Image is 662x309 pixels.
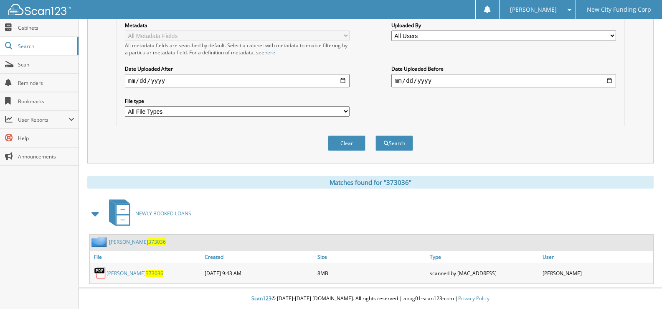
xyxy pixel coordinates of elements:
[109,238,166,245] a: [PERSON_NAME]373036
[8,4,71,15] img: scan123-logo-white.svg
[91,237,109,247] img: folder2.png
[18,135,74,142] span: Help
[125,22,350,29] label: Metadata
[18,24,74,31] span: Cabinets
[510,7,557,12] span: [PERSON_NAME]
[391,74,616,87] input: end
[18,43,73,50] span: Search
[125,65,350,72] label: Date Uploaded After
[18,79,74,87] span: Reminders
[104,197,191,230] a: NEWLY BOOKED LOANS
[251,295,271,302] span: Scan123
[135,210,191,217] span: NEWLY BOOKED LOANS
[18,98,74,105] span: Bookmarks
[587,7,651,12] span: New City Funding Corp
[107,270,163,277] a: [PERSON_NAME]373036
[620,269,662,309] iframe: Chat Widget
[428,251,540,263] a: Type
[146,270,163,277] span: 373036
[203,251,315,263] a: Created
[540,251,653,263] a: User
[540,265,653,281] div: [PERSON_NAME]
[375,135,413,151] button: Search
[18,61,74,68] span: Scan
[18,116,68,123] span: User Reports
[79,289,662,309] div: © [DATE]-[DATE] [DOMAIN_NAME]. All rights reserved | appg01-scan123-com |
[428,265,540,281] div: scanned by [MAC_ADDRESS]
[391,22,616,29] label: Uploaded By
[125,97,350,105] label: File type
[458,295,490,302] a: Privacy Policy
[203,265,315,281] div: [DATE] 9:43 AM
[328,135,365,151] button: Clear
[315,265,428,281] div: 8MB
[148,238,166,245] span: 373036
[315,251,428,263] a: Size
[94,267,107,279] img: PDF.png
[87,176,654,189] div: Matches found for "373036"
[18,153,74,160] span: Announcements
[125,42,350,56] div: All metadata fields are searched by default. Select a cabinet with metadata to enable filtering b...
[125,74,350,87] input: start
[90,251,203,263] a: File
[391,65,616,72] label: Date Uploaded Before
[264,49,275,56] a: here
